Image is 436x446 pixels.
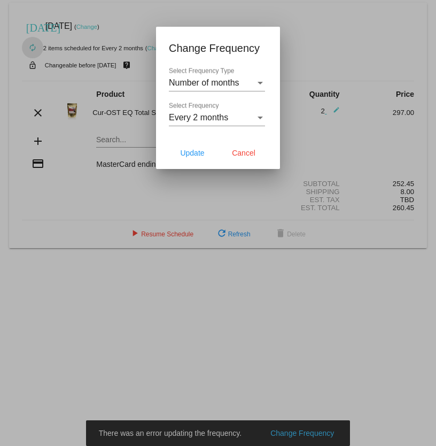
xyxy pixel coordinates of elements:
[169,78,239,87] span: Number of months
[169,113,265,122] mat-select: Select Frequency
[169,40,267,57] h1: Change Frequency
[169,143,216,163] button: Update
[180,149,204,157] span: Update
[169,113,228,122] span: Every 2 months
[232,149,255,157] span: Cancel
[220,143,267,163] button: Cancel
[169,78,265,88] mat-select: Select Frequency Type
